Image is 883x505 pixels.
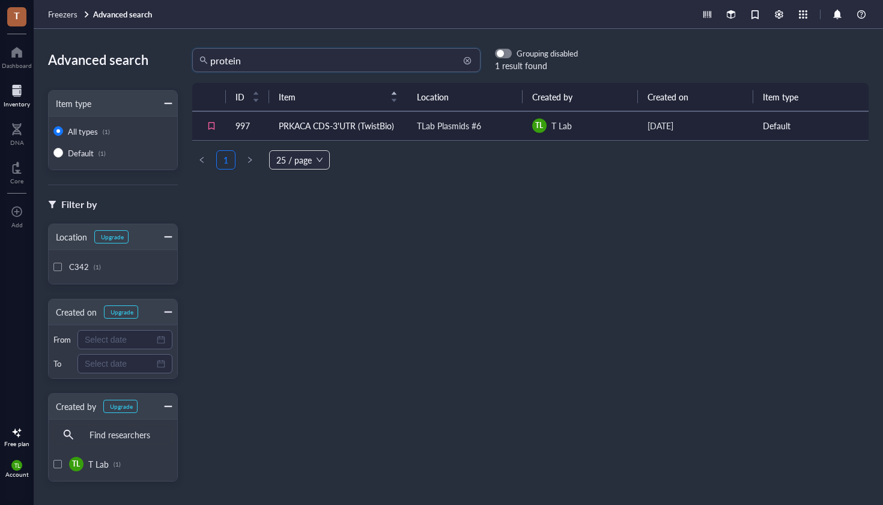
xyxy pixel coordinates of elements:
[648,119,744,132] div: [DATE]
[114,461,121,468] div: (1)
[10,177,23,185] div: Core
[48,8,77,20] span: Freezers
[110,403,133,410] div: Upgrade
[85,333,154,346] input: Select date
[523,83,638,111] th: Created by
[10,139,24,146] div: DNA
[53,358,73,369] div: To
[68,126,98,137] span: All types
[638,83,753,111] th: Created on
[753,111,869,140] td: Default
[103,128,110,135] div: (1)
[417,119,481,132] div: TLab Plasmids #6
[198,156,205,164] span: left
[276,151,323,169] span: 25 / page
[49,230,87,243] div: Location
[2,62,32,69] div: Dashboard
[246,156,253,164] span: right
[407,83,523,111] th: Location
[269,111,407,140] td: PRKACA CDS-3'UTR (TwistBio)
[192,150,211,170] button: left
[99,150,106,157] div: (1)
[10,158,23,185] a: Core
[14,462,20,469] span: TL
[240,150,259,170] li: Next Page
[4,100,30,108] div: Inventory
[2,43,32,69] a: Dashboard
[111,308,133,316] div: Upgrade
[269,83,407,111] th: Item
[4,440,29,447] div: Free plan
[69,261,89,272] span: C342
[269,150,330,170] div: Page Size
[14,8,20,23] span: T
[279,90,383,103] span: Item
[10,120,24,146] a: DNA
[226,83,269,111] th: ID
[551,120,572,132] span: T Lab
[48,9,91,20] a: Freezers
[235,90,245,103] span: ID
[53,334,73,345] div: From
[72,459,80,470] span: TL
[535,120,543,131] span: TL
[495,59,578,72] div: 1 result found
[48,48,178,71] div: Advanced search
[49,305,97,319] div: Created on
[217,151,235,169] a: 1
[5,471,29,478] div: Account
[85,357,154,370] input: Select date
[226,111,269,140] td: 997
[93,9,154,20] a: Advanced search
[240,150,259,170] button: right
[49,400,96,413] div: Created by
[49,97,91,110] div: Item type
[88,458,109,470] span: T Lab
[94,263,101,271] div: (1)
[61,197,97,212] div: Filter by
[192,150,211,170] li: Previous Page
[216,150,235,170] li: 1
[753,83,869,111] th: Item type
[68,147,94,159] span: Default
[4,81,30,108] a: Inventory
[517,48,578,59] div: Grouping disabled
[11,221,23,228] div: Add
[101,233,124,240] div: Upgrade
